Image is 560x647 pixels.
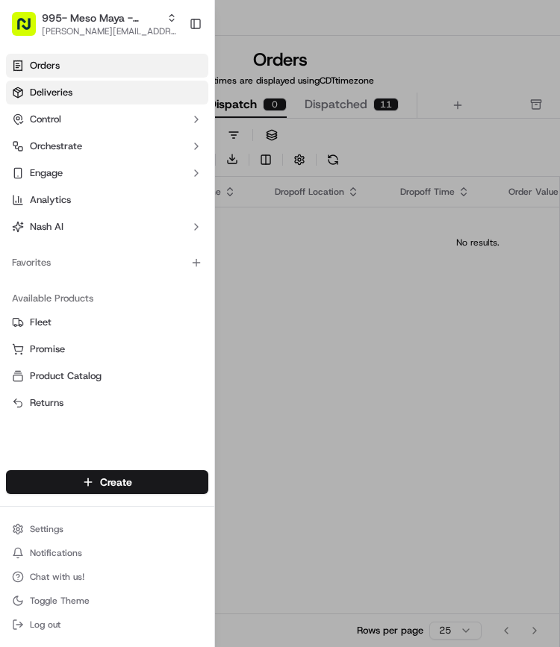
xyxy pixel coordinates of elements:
a: Powered byPylon [105,251,181,263]
span: Toggle Theme [30,595,90,607]
span: Orders [30,59,60,72]
button: Notifications [6,543,208,563]
button: Control [6,107,208,131]
div: 💻 [126,217,138,229]
span: Settings [30,523,63,535]
a: Deliveries [6,81,208,104]
button: Create [6,470,208,494]
div: We're available if you need us! [51,157,189,169]
div: Available Products [6,287,208,310]
img: Nash [15,14,45,44]
span: Product Catalog [30,369,102,383]
button: Toggle Theme [6,590,208,611]
button: Orchestrate [6,134,208,158]
a: Promise [12,343,202,356]
button: Log out [6,614,208,635]
a: Fleet [12,316,202,329]
button: Chat with us! [6,566,208,587]
img: 1736555255976-a54dd68f-1ca7-489b-9aae-adbdc363a1c4 [15,142,42,169]
span: Analytics [30,193,71,207]
span: Log out [30,619,60,631]
input: Got a question? Start typing here... [39,96,269,111]
span: Engage [30,166,63,180]
span: Knowledge Base [30,216,114,231]
span: Nash AI [30,220,63,234]
button: Start new chat [254,146,272,164]
div: Start new chat [51,142,245,157]
a: Product Catalog [12,369,202,383]
a: 📗Knowledge Base [9,210,120,237]
div: 📗 [15,217,27,229]
span: Returns [30,396,63,410]
p: Welcome 👋 [15,59,272,83]
div: Favorites [6,251,208,275]
span: Control [30,113,61,126]
button: [PERSON_NAME][EMAIL_ADDRESS][PERSON_NAME][DOMAIN_NAME] [42,25,177,37]
span: Promise [30,343,65,356]
span: Deliveries [30,86,72,99]
a: Analytics [6,188,208,212]
button: Product Catalog [6,364,208,388]
span: API Documentation [141,216,240,231]
span: Fleet [30,316,52,329]
span: Pylon [149,252,181,263]
button: Promise [6,337,208,361]
a: 💻API Documentation [120,210,246,237]
button: Settings [6,519,208,540]
button: 995- Meso Maya - [GEOGRAPHIC_DATA][PERSON_NAME][EMAIL_ADDRESS][PERSON_NAME][DOMAIN_NAME] [6,6,183,42]
span: Orchestrate [30,140,82,153]
button: Nash AI [6,215,208,239]
button: Engage [6,161,208,185]
button: Returns [6,391,208,415]
span: Chat with us! [30,571,84,583]
span: Notifications [30,547,82,559]
a: Orders [6,54,208,78]
a: Returns [12,396,202,410]
button: 995- Meso Maya - [GEOGRAPHIC_DATA] [42,10,161,25]
span: Create [100,475,132,490]
button: Fleet [6,310,208,334]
